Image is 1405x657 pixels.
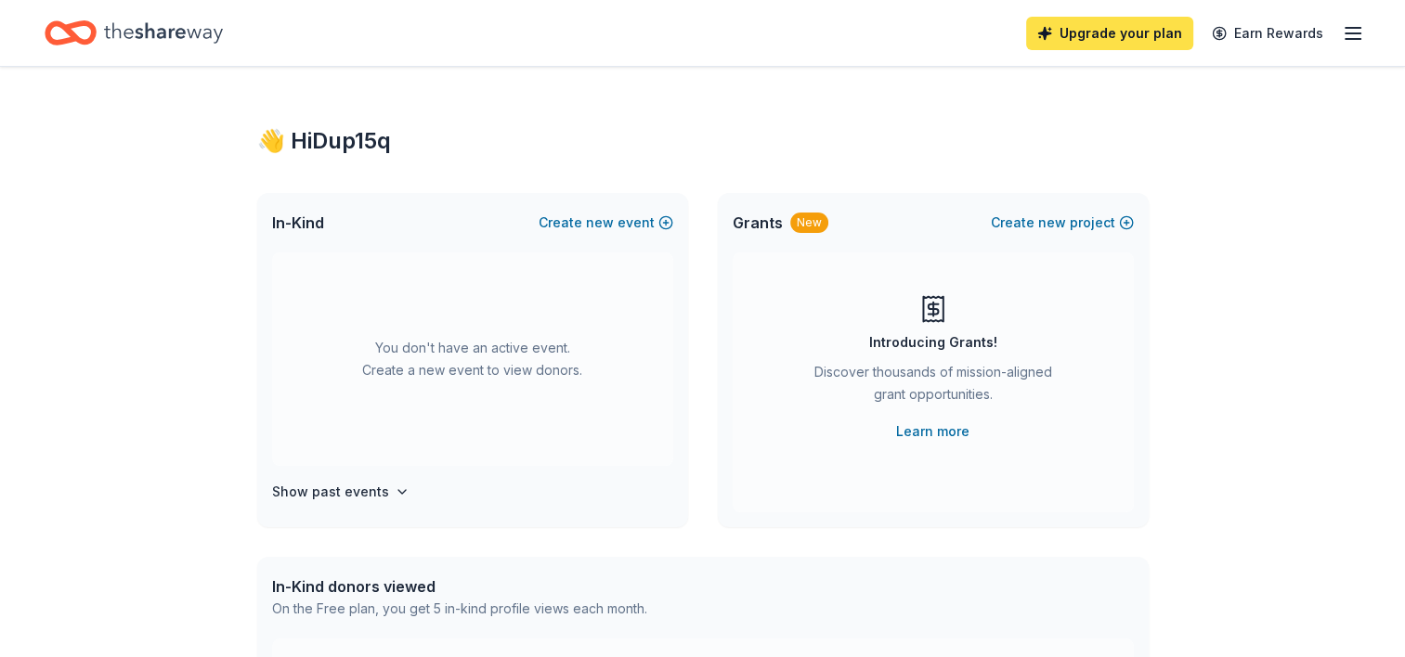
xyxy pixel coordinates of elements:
[539,212,673,234] button: Createnewevent
[45,11,223,55] a: Home
[257,126,1149,156] div: 👋 Hi Dup15q
[896,420,969,443] a: Learn more
[807,361,1060,413] div: Discover thousands of mission-aligned grant opportunities.
[272,598,647,620] div: On the Free plan, you get 5 in-kind profile views each month.
[790,213,828,233] div: New
[1038,212,1066,234] span: new
[272,481,410,503] button: Show past events
[272,481,389,503] h4: Show past events
[272,252,673,466] div: You don't have an active event. Create a new event to view donors.
[733,212,783,234] span: Grants
[1026,17,1193,50] a: Upgrade your plan
[586,212,614,234] span: new
[991,212,1134,234] button: Createnewproject
[1201,17,1334,50] a: Earn Rewards
[869,331,997,354] div: Introducing Grants!
[272,575,647,598] div: In-Kind donors viewed
[272,212,324,234] span: In-Kind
